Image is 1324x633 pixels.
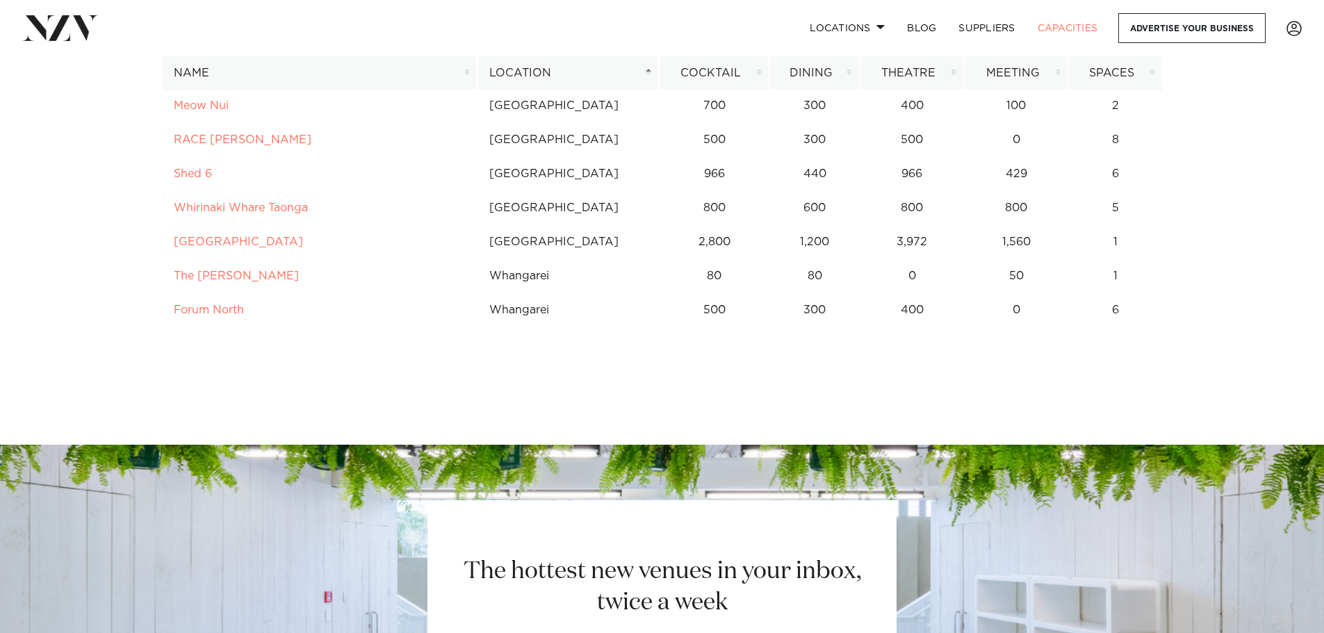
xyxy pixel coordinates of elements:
th: Dining: activate to sort column ascending [769,56,860,90]
a: BLOG [896,13,947,43]
td: 80 [769,259,860,293]
td: Whangarei [477,259,659,293]
td: 80 [659,259,769,293]
th: Spaces: activate to sort column ascending [1068,56,1163,90]
td: Whangarei [477,293,659,327]
td: 300 [769,293,860,327]
td: [GEOGRAPHIC_DATA] [477,191,659,225]
a: Forum North [174,304,244,315]
th: Theatre: activate to sort column ascending [860,56,964,90]
td: 0 [964,293,1068,327]
td: 6 [1068,157,1163,191]
td: [GEOGRAPHIC_DATA] [477,225,659,259]
td: 800 [964,191,1068,225]
td: 2 [1068,89,1163,123]
a: Locations [799,13,896,43]
a: [GEOGRAPHIC_DATA] [174,236,303,247]
td: 1,200 [769,225,860,259]
a: The [PERSON_NAME] [174,270,299,281]
td: 600 [769,191,860,225]
a: Meow Nui [174,100,229,111]
td: 50 [964,259,1068,293]
a: SUPPLIERS [947,13,1026,43]
td: 400 [860,293,964,327]
td: 300 [769,123,860,157]
a: Shed 6 [174,168,212,179]
a: RACE [PERSON_NAME] [174,134,311,145]
td: 100 [964,89,1068,123]
td: 6 [1068,293,1163,327]
td: 800 [860,191,964,225]
th: Name: activate to sort column ascending [162,56,477,90]
td: 500 [659,293,769,327]
a: Advertise your business [1118,13,1266,43]
a: Capacities [1027,13,1109,43]
td: 0 [860,259,964,293]
td: 400 [860,89,964,123]
a: Whirinaki Whare Taonga [174,202,308,213]
td: 0 [964,123,1068,157]
h2: The hottest new venues in your inbox, twice a week [446,556,878,618]
td: 800 [659,191,769,225]
td: 966 [860,157,964,191]
td: 1 [1068,259,1163,293]
td: 3,972 [860,225,964,259]
td: 2,800 [659,225,769,259]
th: Location: activate to sort column descending [477,56,659,90]
td: 300 [769,89,860,123]
th: Meeting: activate to sort column ascending [964,56,1068,90]
td: 966 [659,157,769,191]
td: 500 [860,123,964,157]
td: 500 [659,123,769,157]
td: 1,560 [964,225,1068,259]
td: [GEOGRAPHIC_DATA] [477,89,659,123]
td: 8 [1068,123,1163,157]
td: 429 [964,157,1068,191]
td: 5 [1068,191,1163,225]
td: 440 [769,157,860,191]
td: 700 [659,89,769,123]
td: 1 [1068,225,1163,259]
img: nzv-logo.png [22,15,98,40]
td: [GEOGRAPHIC_DATA] [477,123,659,157]
td: [GEOGRAPHIC_DATA] [477,157,659,191]
th: Cocktail: activate to sort column ascending [659,56,769,90]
